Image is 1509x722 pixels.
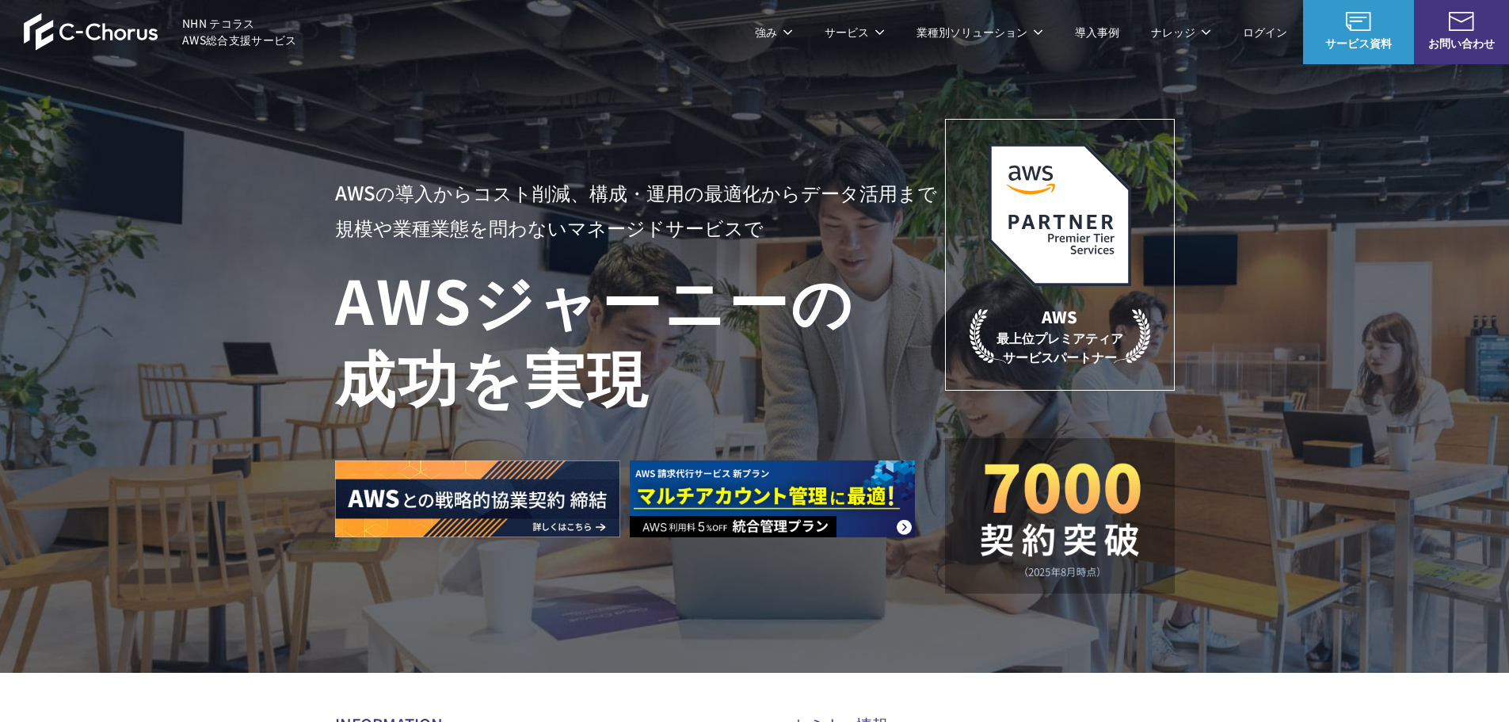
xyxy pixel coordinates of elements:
span: お問い合わせ [1414,35,1509,52]
p: AWSの導入からコスト削減、 構成・運用の最適化からデータ活用まで 規模や業種業態を問わない マネージドサービスで [335,175,945,245]
em: AWS [1042,305,1077,328]
span: サービス資料 [1303,35,1414,52]
h1: AWS ジャーニーの 成功を実現 [335,261,945,413]
img: お問い合わせ [1449,12,1474,31]
p: 強み [755,24,793,40]
img: 契約件数 [977,462,1143,578]
p: 業種別ソリューション [916,24,1043,40]
img: AWS総合支援サービス C-Chorus サービス資料 [1346,12,1371,31]
p: 最上位プレミアティア サービスパートナー [970,305,1150,366]
a: 導入事例 [1075,24,1119,40]
p: ナレッジ [1151,24,1211,40]
a: AWS総合支援サービス C-Chorus NHN テコラスAWS総合支援サービス [24,13,297,51]
img: AWSとの戦略的協業契約 締結 [335,460,620,537]
span: NHN テコラス AWS総合支援サービス [182,15,297,48]
img: AWSプレミアティアサービスパートナー [989,143,1131,286]
p: サービス [825,24,885,40]
img: AWS請求代行サービス 統合管理プラン [630,460,915,537]
a: ログイン [1243,24,1287,40]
